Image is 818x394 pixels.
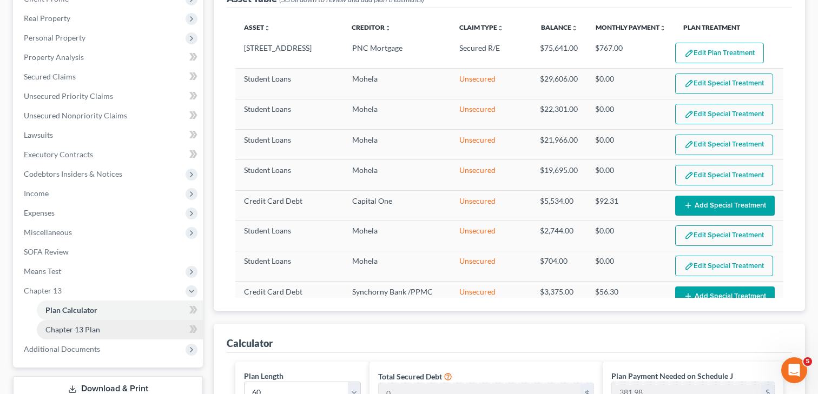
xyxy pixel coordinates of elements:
[684,140,694,149] img: edit-pencil-c1479a1de80d8dea1e2430c2f745a3c6a07e9d7aa2eeffe225670001d78357a8.svg
[24,130,53,139] span: Lawsuits
[24,228,72,237] span: Miscellaneous
[235,38,344,69] td: [STREET_ADDRESS]
[586,282,667,311] td: $56.30
[15,125,203,145] a: Lawsuits
[684,262,694,271] img: edit-pencil-c1479a1de80d8dea1e2430c2f745a3c6a07e9d7aa2eeffe225670001d78357a8.svg
[344,251,450,281] td: Mohela
[675,17,783,38] th: Plan Treatment
[451,221,531,251] td: Unsecured
[344,160,450,190] td: Mohela
[15,145,203,164] a: Executory Contracts
[45,305,97,315] span: Plan Calculator
[803,357,812,366] span: 5
[531,99,586,129] td: $22,301.00
[571,25,578,31] i: unfold_more
[451,130,531,160] td: Unsecured
[541,23,578,31] a: Balanceunfold_more
[24,247,69,256] span: SOFA Review
[344,190,450,220] td: Capital One
[344,38,450,69] td: PNC Mortgage
[451,160,531,190] td: Unsecured
[352,23,391,31] a: Creditorunfold_more
[659,25,666,31] i: unfold_more
[586,221,667,251] td: $0.00
[24,208,55,217] span: Expenses
[586,38,667,69] td: $767.00
[451,69,531,99] td: Unsecured
[235,190,344,220] td: Credit Card Debt
[531,160,586,190] td: $19,695.00
[684,49,694,58] img: edit-pencil-c1479a1de80d8dea1e2430c2f745a3c6a07e9d7aa2eeffe225670001d78357a8.svg
[675,104,773,124] button: Edit Special Treatment
[37,320,203,339] a: Chapter 13 Plan
[675,43,764,63] button: Edit Plan Treatment
[15,67,203,86] a: Secured Claims
[227,337,273,350] div: Calculator
[586,69,667,99] td: $0.00
[675,196,775,216] button: Add Special Treatment
[531,221,586,251] td: $2,744.00
[235,221,344,251] td: Student Loans
[385,25,391,31] i: unfold_more
[781,357,807,383] iframe: Intercom live chat
[451,38,531,69] td: Secured R/E
[15,242,203,262] a: SOFA Review
[586,160,667,190] td: $0.00
[451,282,531,311] td: Unsecured
[24,169,122,178] span: Codebtors Insiders & Notices
[451,99,531,129] td: Unsecured
[24,91,113,101] span: Unsecured Priority Claims
[344,282,450,311] td: Synchorny Bank /PPMC
[15,48,203,67] a: Property Analysis
[344,99,450,129] td: Mohela
[24,189,49,198] span: Income
[684,231,694,240] img: edit-pencil-c1479a1de80d8dea1e2430c2f745a3c6a07e9d7aa2eeffe225670001d78357a8.svg
[596,23,666,31] a: Monthly Paymentunfold_more
[235,251,344,281] td: Student Loans
[378,371,442,382] label: Total Secured Debt
[15,86,203,106] a: Unsecured Priority Claims
[586,251,667,281] td: $0.00
[684,79,694,88] img: edit-pencil-c1479a1de80d8dea1e2430c2f745a3c6a07e9d7aa2eeffe225670001d78357a8.svg
[24,33,85,42] span: Personal Property
[497,25,504,31] i: unfold_more
[235,282,344,311] td: Credit Card Debt
[531,251,586,281] td: $704.00
[531,190,586,220] td: $5,534.00
[244,370,283,382] label: Plan Length
[531,38,586,69] td: $75,641.00
[24,344,100,353] span: Additional Documents
[45,325,100,334] span: Chapter 13 Plan
[235,130,344,160] td: Student Loans
[235,160,344,190] td: Student Loans
[24,111,127,120] span: Unsecured Nonpriority Claims
[675,225,773,246] button: Edit Special Treatment
[684,171,694,180] img: edit-pencil-c1479a1de80d8dea1e2430c2f745a3c6a07e9d7aa2eeffe225670001d78357a8.svg
[684,110,694,119] img: edit-pencil-c1479a1de80d8dea1e2430c2f745a3c6a07e9d7aa2eeffe225670001d78357a8.svg
[459,23,504,31] a: Claim Typeunfold_more
[344,130,450,160] td: Mohela
[24,72,76,81] span: Secured Claims
[531,130,586,160] td: $21,966.00
[235,69,344,99] td: Student Loans
[451,190,531,220] td: Unsecured
[344,69,450,99] td: Mohela
[24,52,84,62] span: Property Analysis
[675,286,775,306] button: Add Special Treatment
[24,266,61,276] span: Means Test
[675,165,773,185] button: Edit Special Treatment
[244,23,271,31] a: Assetunfold_more
[675,256,773,276] button: Edit Special Treatment
[611,370,733,382] label: Plan Payment Needed on Schedule J
[531,69,586,99] td: $29,606.00
[235,99,344,129] td: Student Loans
[24,14,70,23] span: Real Property
[15,106,203,125] a: Unsecured Nonpriority Claims
[24,150,93,159] span: Executory Contracts
[586,130,667,160] td: $0.00
[344,221,450,251] td: Mohela
[675,135,773,155] button: Edit Special Treatment
[586,99,667,129] td: $0.00
[37,300,203,320] a: Plan Calculator
[531,282,586,311] td: $3,375.00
